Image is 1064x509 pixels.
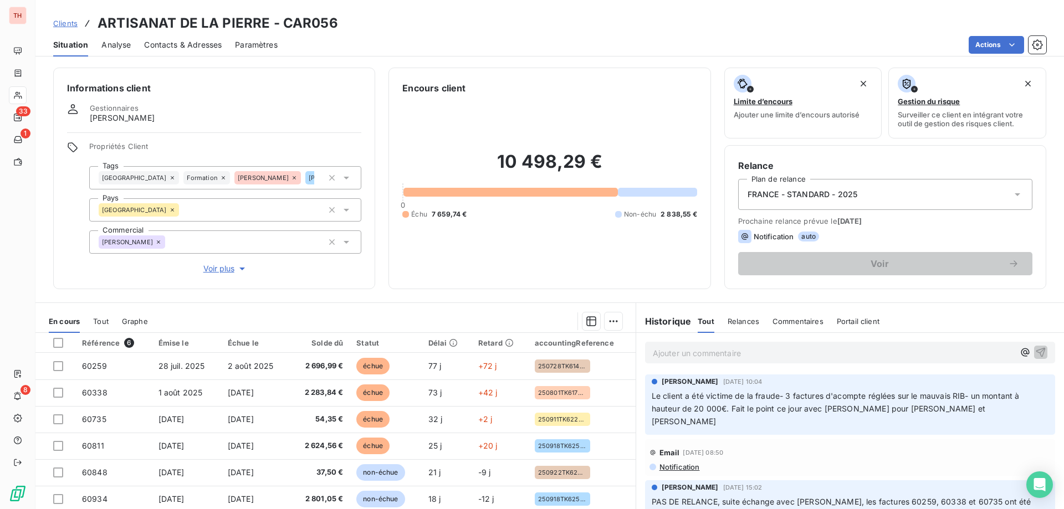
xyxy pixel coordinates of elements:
[82,441,104,450] span: 60811
[203,263,248,274] span: Voir plus
[9,7,27,24] div: TH
[21,385,30,395] span: 8
[82,361,107,371] span: 60259
[723,484,763,491] span: [DATE] 15:02
[478,338,521,347] div: Retard
[478,467,491,477] span: -9 j
[158,441,185,450] span: [DATE]
[402,151,697,184] h2: 10 498,29 €
[296,467,344,478] span: 37,50 €
[89,263,361,275] button: Voir plus
[238,174,289,181] span: [PERSON_NAME]
[53,39,88,50] span: Situation
[228,388,254,397] span: [DATE]
[187,174,218,181] span: Formation
[356,464,405,481] span: non-échue
[98,13,338,33] h3: ARTISANAT DE LA PIERRE - CAR056
[309,174,375,181] span: [PERSON_NAME] VDB
[314,173,323,183] input: Ajouter une valeur
[296,440,344,451] span: 2 624,56 €
[748,189,858,200] span: FRANCE - STANDARD - 2025
[538,363,587,369] span: 250728TK61441NG
[969,36,1024,54] button: Actions
[837,317,879,326] span: Portail client
[773,317,823,326] span: Commentaires
[428,361,442,371] span: 77 j
[9,485,27,502] img: Logo LeanPay
[683,449,723,456] span: [DATE] 08:50
[428,388,442,397] span: 73 j
[1026,471,1053,498] div: Open Intercom Messenger
[658,462,700,471] span: Notification
[93,317,109,326] span: Tout
[228,467,254,477] span: [DATE]
[356,384,390,401] span: échue
[738,252,1032,275] button: Voir
[798,232,819,241] span: auto
[89,142,361,157] span: Propriétés Client
[754,232,794,241] span: Notification
[235,39,278,50] span: Paramètres
[888,68,1046,138] button: Gestion du risqueSurveiller ce client en intégrant votre outil de gestion des risques client.
[356,358,390,374] span: échue
[724,68,882,138] button: Limite d’encoursAjouter une limite d’encours autorisé
[432,209,467,219] span: 7 659,74 €
[898,110,1037,128] span: Surveiller ce client en intégrant votre outil de gestion des risques client.
[624,209,656,219] span: Non-échu
[428,467,441,477] span: 21 j
[662,377,719,387] span: [PERSON_NAME]
[428,338,465,347] div: Délai
[478,441,498,450] span: +20 j
[82,414,106,424] span: 60735
[662,482,719,492] span: [PERSON_NAME]
[538,496,587,502] span: 250918TK62547AD
[898,97,960,106] span: Gestion du risque
[102,207,167,213] span: [GEOGRAPHIC_DATA]
[67,81,361,95] h6: Informations client
[738,159,1032,172] h6: Relance
[538,469,587,476] span: 250922TK62607AD
[82,467,108,477] span: 60848
[228,414,254,424] span: [DATE]
[158,338,214,347] div: Émise le
[636,315,692,328] h6: Historique
[734,110,860,119] span: Ajouter une limite d’encours autorisé
[698,317,714,326] span: Tout
[428,494,441,503] span: 18 j
[165,237,174,247] input: Ajouter une valeur
[401,200,405,209] span: 0
[179,205,188,215] input: Ajouter une valeur
[101,39,131,50] span: Analyse
[228,338,283,347] div: Échue le
[296,338,344,347] div: Solde dû
[82,388,108,397] span: 60338
[478,361,497,371] span: +72 j
[478,414,493,424] span: +2 j
[53,18,78,29] a: Clients
[751,259,1008,268] span: Voir
[411,209,427,219] span: Échu
[478,388,498,397] span: +42 j
[158,388,203,397] span: 1 août 2025
[428,414,443,424] span: 32 j
[49,317,80,326] span: En cours
[90,104,139,112] span: Gestionnaires
[102,239,153,245] span: [PERSON_NAME]
[158,467,185,477] span: [DATE]
[428,441,442,450] span: 25 j
[402,81,465,95] h6: Encours client
[356,438,390,454] span: échue
[82,338,145,348] div: Référence
[82,494,108,503] span: 60934
[21,128,30,138] span: 1
[538,389,587,396] span: 250801TK61736NG
[296,387,344,398] span: 2 283,84 €
[661,209,697,219] span: 2 838,55 €
[144,39,222,50] span: Contacts & Adresses
[728,317,759,326] span: Relances
[734,97,792,106] span: Limite d’encours
[228,494,254,503] span: [DATE]
[356,491,405,507] span: non-échue
[228,441,254,450] span: [DATE]
[90,112,155,124] span: [PERSON_NAME]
